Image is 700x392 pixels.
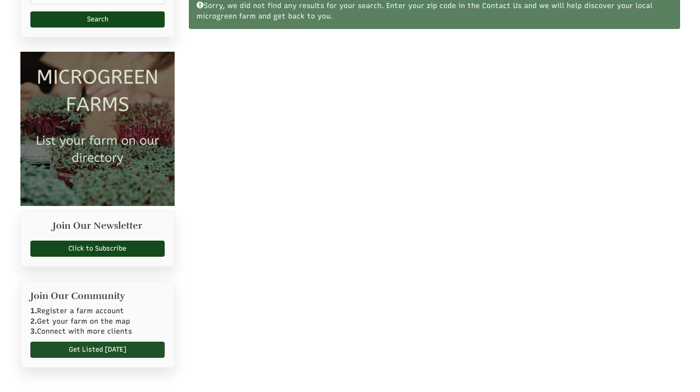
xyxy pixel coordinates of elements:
[30,327,37,336] b: 3.
[30,241,165,257] a: Click to Subscribe
[30,306,165,336] p: Register a farm account Get your farm on the map Connect with more clients
[20,52,175,206] img: Microgreen Farms list your microgreen farm today
[30,291,165,301] h2: Join Our Community
[30,342,165,358] a: Get Listed [DATE]
[30,307,37,315] b: 1.
[30,317,37,326] b: 2.
[30,11,165,28] button: Search
[30,221,165,236] h2: Join Our Newsletter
